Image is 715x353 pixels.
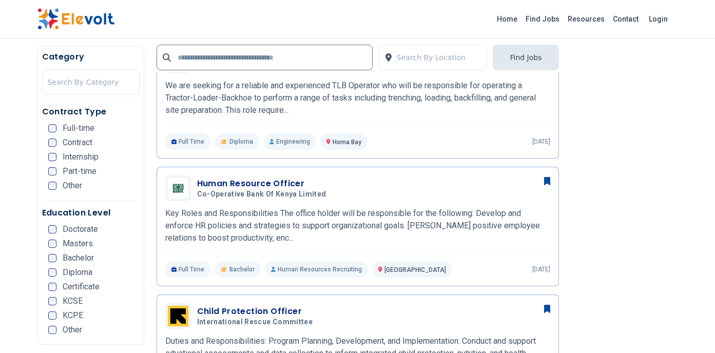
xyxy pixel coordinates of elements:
button: Find Jobs [493,45,558,70]
span: Diploma [229,138,253,146]
img: International Rescue Committee [168,306,188,326]
span: Diploma [63,268,92,277]
input: Other [48,182,56,190]
input: Other [48,326,56,334]
p: Full Time [165,133,211,150]
span: Other [63,182,82,190]
input: Bachelor [48,254,56,262]
a: Home [493,11,521,27]
img: Co-operative Bank of Kenya Limited [168,178,188,199]
span: Masters [63,240,93,248]
h5: Category [42,51,140,63]
input: Doctorate [48,225,56,233]
input: Part-time [48,167,56,175]
p: [DATE] [532,138,550,146]
input: Masters [48,240,56,248]
span: [GEOGRAPHIC_DATA] [384,266,446,273]
span: Contract [63,139,92,147]
h5: Contract Type [42,106,140,118]
input: Diploma [48,268,56,277]
p: Engineering [263,133,316,150]
p: [DATE] [532,265,550,273]
h5: Education Level [42,207,140,219]
span: Other [63,326,82,334]
a: Contact [609,11,643,27]
h3: Human Resource Officer [197,178,331,190]
h3: Child Protection Officer [197,305,317,318]
input: KCSE [48,297,56,305]
span: Doctorate [63,225,98,233]
p: Key Roles and Responsibilities The office holder will be responsible for the following: Develop a... [165,207,550,244]
span: Co-operative Bank of Kenya Limited [197,190,326,199]
input: Certificate [48,283,56,291]
span: Full-time [63,124,94,132]
img: Elevolt [37,8,114,30]
iframe: Chat Widget [664,304,715,353]
input: Internship [48,153,56,161]
span: Bachelor [63,254,94,262]
input: Full-time [48,124,56,132]
span: Part-time [63,167,96,175]
span: Homa Bay [333,139,361,146]
a: Victory FarmsTractor Loader Backhoe (TLB) OperatorVictory FarmsWe are seeking for a reliable and ... [165,48,550,150]
input: Contract [48,139,56,147]
span: Bachelor [229,265,255,273]
span: Internship [63,153,99,161]
a: Co-operative Bank of Kenya LimitedHuman Resource OfficerCo-operative Bank of Kenya LimitedKey Rol... [165,175,550,278]
span: International Rescue Committee [197,318,313,327]
p: Human Resources Recruiting [265,261,368,278]
p: Full Time [165,261,211,278]
p: We are seeking for a reliable and experienced TLB Operator who will be responsible for operating ... [165,80,550,116]
a: Login [643,9,674,29]
a: Find Jobs [521,11,564,27]
a: Resources [564,11,609,27]
span: KCSE [63,297,83,305]
span: KCPE [63,311,83,320]
input: KCPE [48,311,56,320]
span: Certificate [63,283,100,291]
